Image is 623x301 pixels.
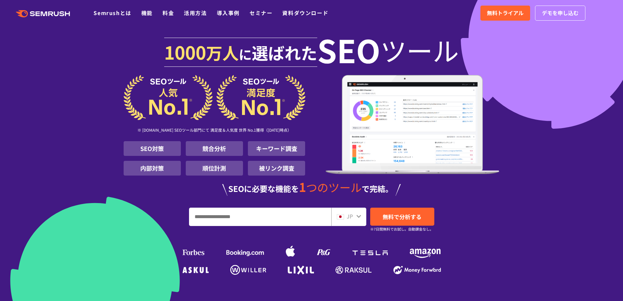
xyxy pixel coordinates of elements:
span: に [239,45,252,64]
a: 無料トライアル [480,6,530,21]
a: 料金 [163,9,174,17]
span: 万人 [206,41,239,64]
div: SEOに必要な機能を [124,181,500,196]
span: 1 [299,178,306,196]
li: 順位計測 [186,161,243,176]
span: ツール [380,37,459,63]
a: 導入事例 [217,9,240,17]
a: セミナー [250,9,272,17]
span: デモを申し込む [542,9,579,17]
li: 内部対策 [124,161,181,176]
span: 無料トライアル [487,9,524,17]
a: デモを申し込む [535,6,585,21]
a: Semrushとは [94,9,131,17]
span: 選ばれた [252,41,317,64]
a: 機能 [141,9,153,17]
span: 無料で分析する [383,213,422,221]
li: 被リンク調査 [248,161,305,176]
small: ※7日間無料でお試し。自動課金なし。 [370,226,433,232]
a: 活用方法 [184,9,207,17]
span: で完結。 [362,183,393,194]
span: JP [347,212,353,220]
div: ※ [DOMAIN_NAME] SEOツール部門にて 満足度＆人気度 世界 No.1獲得（[DATE]時点） [124,120,305,141]
span: 1000 [164,39,206,65]
li: 競合分析 [186,141,243,156]
input: URL、キーワードを入力してください [189,208,331,226]
a: 無料で分析する [370,208,434,226]
a: 資料ダウンロード [282,9,328,17]
li: キーワード調査 [248,141,305,156]
li: SEO対策 [124,141,181,156]
span: つのツール [306,179,362,195]
span: SEO [317,37,380,63]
